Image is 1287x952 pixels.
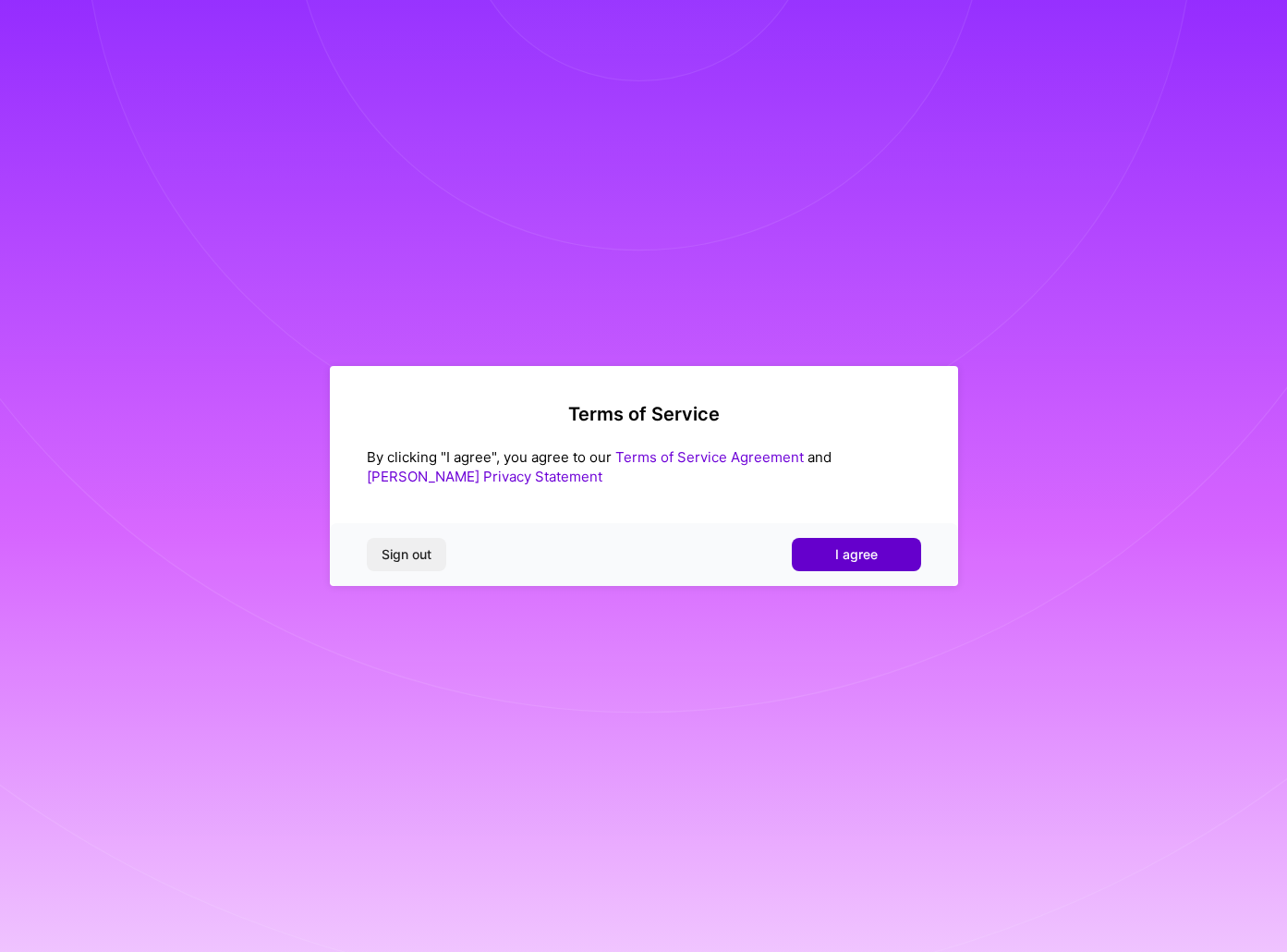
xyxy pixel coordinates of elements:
button: I agree [792,538,921,571]
span: I agree [835,545,878,564]
div: By clicking "I agree", you agree to our and [367,447,921,486]
button: Sign out [367,538,446,571]
h2: Terms of Service [367,403,921,425]
a: [PERSON_NAME] Privacy Statement [367,468,602,485]
a: Terms of Service Agreement [615,448,804,466]
span: Sign out [382,545,431,564]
